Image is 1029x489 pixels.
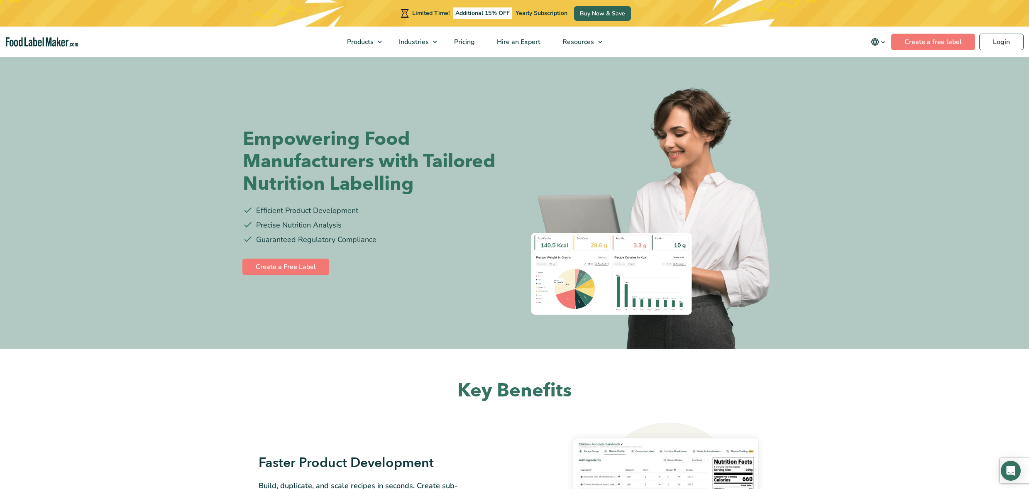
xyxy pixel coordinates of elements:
[486,27,550,57] a: Hire an Expert
[574,6,631,21] a: Buy Now & Save
[516,9,567,17] span: Yearly Subscription
[443,27,484,57] a: Pricing
[264,379,766,403] h2: Key Benefits
[891,34,975,50] a: Create a free label
[259,455,473,472] h3: Faster Product Development
[560,37,595,46] span: Resources
[243,234,508,245] li: Guaranteed Regulatory Compliance
[453,7,512,19] span: Additional 15% OFF
[388,27,441,57] a: Industries
[552,27,606,57] a: Resources
[1001,461,1021,481] div: Open Intercom Messenger
[242,259,329,275] a: Create a Free Label
[336,27,386,57] a: Products
[243,128,508,195] h1: Empowering Food Manufacturers with Tailored Nutrition Labelling
[396,37,430,46] span: Industries
[345,37,374,46] span: Products
[243,205,508,216] li: Efficient Product Development
[494,37,541,46] span: Hire an Expert
[243,220,508,231] li: Precise Nutrition Analysis
[979,34,1024,50] a: Login
[452,37,476,46] span: Pricing
[412,9,450,17] span: Limited Time!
